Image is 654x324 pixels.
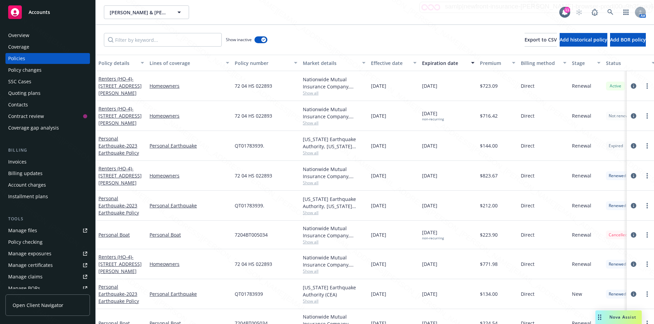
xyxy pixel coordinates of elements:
span: Show all [303,298,365,304]
span: Renewal [572,82,591,89]
span: $771.98 [480,260,498,268]
div: Account charges [8,180,46,190]
a: Personal Earthquake [98,195,139,216]
span: QT01783939 [235,290,263,297]
div: Policy changes [8,65,42,75]
a: circleInformation [629,82,638,90]
a: more [643,112,651,120]
span: 72 04 HS 022893 [235,112,272,119]
div: Billing method [521,59,559,67]
div: Contract review [8,111,44,122]
a: Manage claims [5,271,90,282]
a: Report a Bug [588,5,602,19]
a: Personal Earthquake [150,142,229,149]
a: Manage files [5,225,90,236]
a: Accounts [5,3,90,22]
div: Policy checking [8,237,43,248]
div: Quoting plans [8,88,41,99]
button: Expiration date [419,55,477,71]
button: Market details [300,55,368,71]
div: Manage claims [8,271,43,282]
span: $223.90 [480,231,498,238]
a: Personal Earthquake [98,135,139,156]
span: Show all [303,120,365,126]
div: Tools [5,216,90,222]
a: Personal Earthquake [150,290,229,297]
a: circleInformation [629,290,638,298]
span: Show all [303,239,365,245]
span: Direct [521,231,534,238]
div: Nationwide Mutual Insurance Company, Nationwide [303,225,365,239]
span: Direct [521,112,534,119]
span: Renewed [609,261,626,267]
div: Manage files [8,225,37,236]
span: $212.00 [480,202,498,209]
a: circleInformation [629,260,638,268]
span: $823.67 [480,172,498,179]
a: Coverage [5,41,90,52]
button: Policy details [96,55,147,71]
span: Renewal [572,231,591,238]
span: Show all [303,180,365,186]
span: Show all [303,268,365,274]
span: Renewed [609,173,626,179]
a: more [643,260,651,268]
span: [DATE] [422,82,437,89]
button: Lines of coverage [147,55,232,71]
span: Direct [521,290,534,297]
span: - [STREET_ADDRESS][PERSON_NAME] [98,105,142,126]
div: Invoices [8,156,27,167]
div: SSC Cases [8,76,31,87]
div: non-recurring [422,117,444,121]
a: SSC Cases [5,76,90,87]
div: Coverage gap analysis [8,122,59,133]
span: Show inactive [226,37,252,42]
a: circleInformation [629,202,638,210]
span: 72 04 HS 022893 [235,82,272,89]
span: [DATE] [422,202,437,209]
span: Show all [303,90,365,96]
span: Export to CSV [525,36,557,43]
span: New [572,290,582,297]
button: Add BOR policy [610,33,646,47]
div: [US_STATE] Earthquake Authority, [US_STATE] Automobile Assigned Risk Plan (CAARP) [303,195,365,210]
a: Billing updates [5,168,90,179]
span: Renewal [572,112,591,119]
a: Manage certificates [5,260,90,271]
span: Renewed [609,291,626,297]
a: Installment plans [5,191,90,202]
span: [DATE] [422,110,444,121]
span: - [STREET_ADDRESS][PERSON_NAME] [98,165,142,186]
a: Policy changes [5,65,90,75]
div: Premium [480,59,508,67]
div: Policies [8,53,25,64]
div: 11 [564,7,570,13]
button: Stage [569,55,603,71]
span: [DATE] [422,260,437,268]
a: circleInformation [629,172,638,180]
span: Show all [303,210,365,216]
span: [DATE] [371,290,386,297]
div: Stage [572,59,593,67]
div: Nationwide Mutual Insurance Company, Nationwide Insurance Company [303,76,365,90]
a: Manage BORs [5,283,90,294]
span: Cancelled [609,232,627,238]
span: [DATE] [422,290,437,297]
span: [DATE] [371,142,386,149]
span: Not renewing [609,113,634,119]
span: QT01783939. [235,142,264,149]
span: Direct [521,172,534,179]
a: Overview [5,30,90,41]
a: Homeowners [150,260,229,268]
a: Contract review [5,111,90,122]
span: [DATE] [422,142,437,149]
span: [DATE] [371,172,386,179]
div: Nationwide Mutual Insurance Company, Nationwide [303,254,365,268]
input: Filter by keyword... [104,33,222,47]
div: Manage BORs [8,283,40,294]
div: Market details [303,59,358,67]
a: Renters (HO-4) [98,105,142,126]
div: Nationwide Mutual Insurance Company, Nationwide [303,166,365,180]
a: Renters (HO-4) [98,165,142,186]
span: Accounts [29,10,50,15]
